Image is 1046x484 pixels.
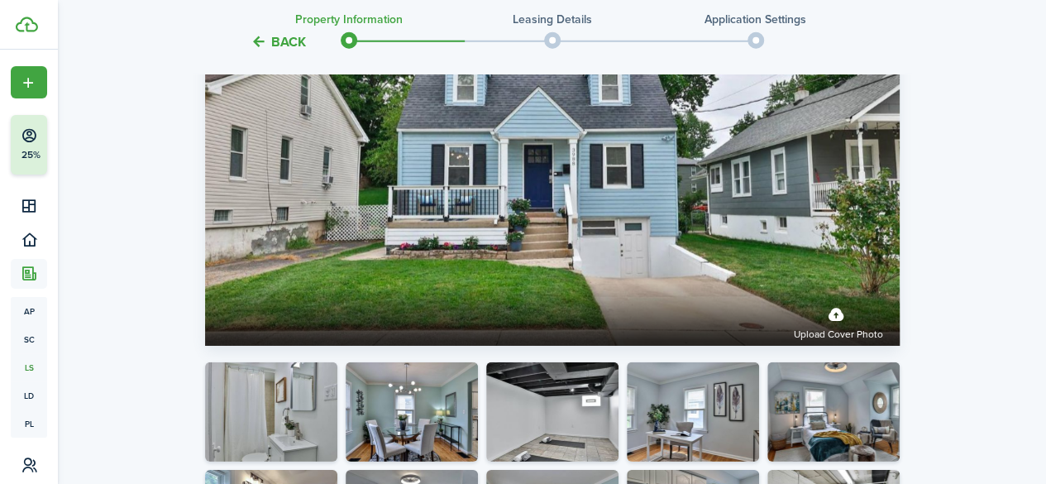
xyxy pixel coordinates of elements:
[11,410,47,438] a: pl
[16,17,38,32] img: TenantCloud
[11,353,47,381] a: ls
[251,33,306,50] button: Back
[513,11,592,28] stepper-dot-title: Leasing details
[767,362,900,462] img: 3988 Bedroom 2.jpg
[486,362,619,462] img: 3988 Bonus Room.jpg
[11,381,47,410] a: ld
[627,362,759,462] img: 3988 Bedroom 3.jpg
[11,66,47,98] button: Open menu
[205,362,337,462] img: 3988 Bathroom 2.jpg
[21,148,41,162] p: 25%
[346,362,478,462] img: 3988 Dining.jpg
[704,11,806,28] stepper-dot-title: Application settings
[11,297,47,325] a: ap
[11,325,47,353] a: sc
[295,11,403,28] stepper-dot-title: Property information
[794,300,883,344] label: Upload cover photo
[794,328,883,344] span: Upload cover photo
[11,115,148,175] button: 25%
